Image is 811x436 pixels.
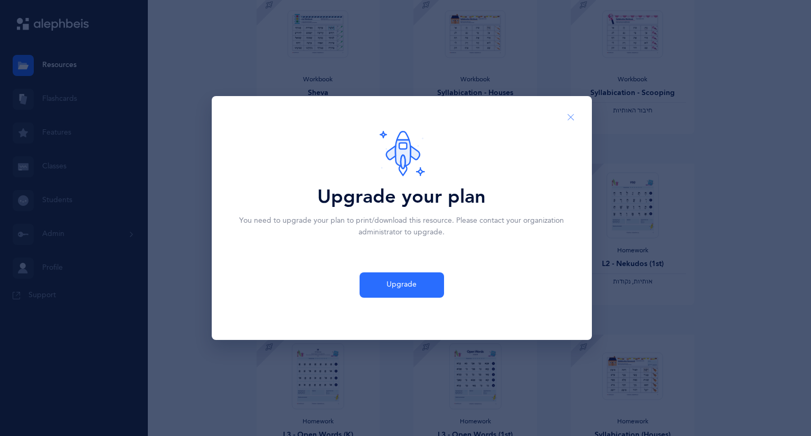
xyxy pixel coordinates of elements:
button: Upgrade [360,272,444,298]
span: Upgrade [386,279,417,290]
iframe: Drift Widget Chat Controller [758,383,798,423]
button: Close [558,105,583,130]
div: You need to upgrade your plan to print/download this resource. Please contact your organization a... [218,215,586,239]
div: Upgrade your plan [317,183,486,211]
img: premium.svg [379,130,425,176]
